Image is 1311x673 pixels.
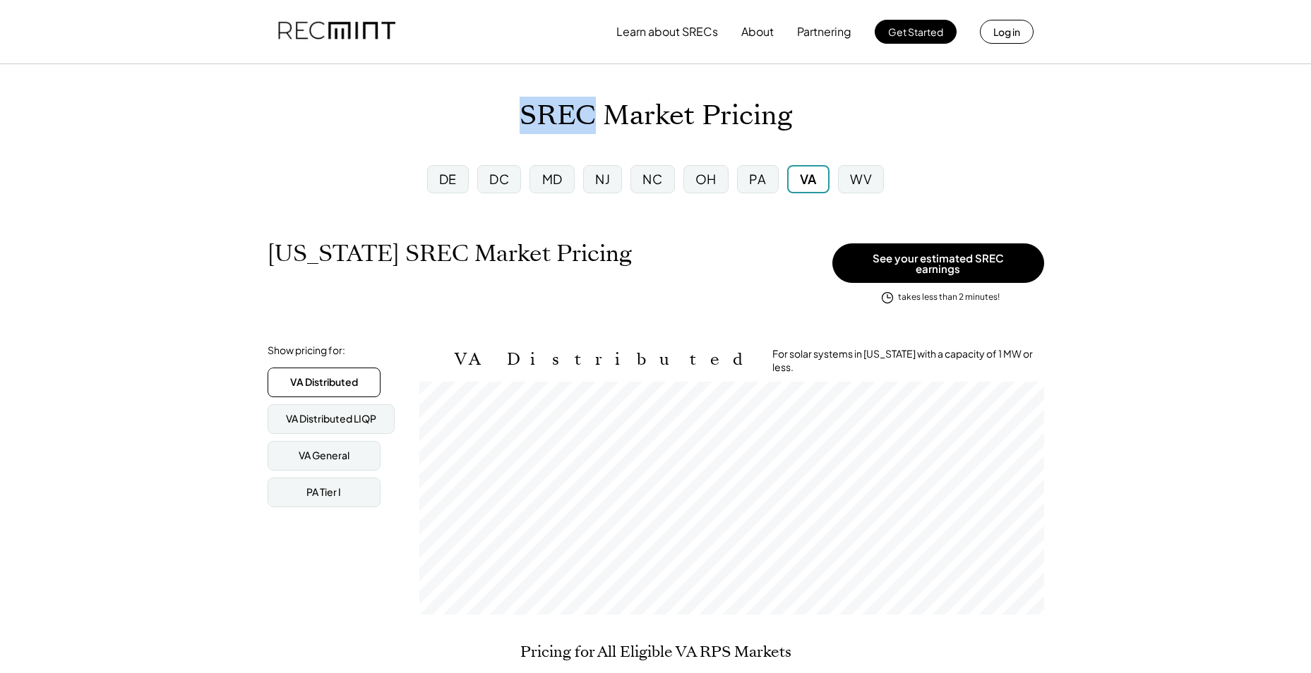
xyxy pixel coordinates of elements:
[290,375,358,389] div: VA Distributed
[749,170,766,188] div: PA
[898,291,1000,303] div: takes less than 2 minutes!
[268,240,632,267] h1: [US_STATE] SREC Market Pricing
[642,170,662,188] div: NC
[520,643,791,661] h2: Pricing for All Eligible VA RPS Markets
[299,449,349,463] div: VA General
[875,20,957,44] button: Get Started
[306,485,341,499] div: PA Tier I
[286,412,376,426] div: VA Distributed LIQP
[439,170,457,188] div: DE
[850,170,872,188] div: WV
[980,20,1034,44] button: Log in
[741,18,774,46] button: About
[595,170,610,188] div: NJ
[832,243,1044,283] button: See your estimated SREC earnings
[695,170,717,188] div: OH
[800,170,817,188] div: VA
[268,344,345,358] div: Show pricing for:
[616,18,718,46] button: Learn about SRECs
[772,347,1044,375] div: For solar systems in [US_STATE] with a capacity of 1 MW or less.
[489,170,509,188] div: DC
[797,18,851,46] button: Partnering
[278,8,395,56] img: recmint-logotype%403x.png
[542,170,563,188] div: MD
[520,99,792,133] h1: SREC Market Pricing
[455,349,751,370] h2: VA Distributed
